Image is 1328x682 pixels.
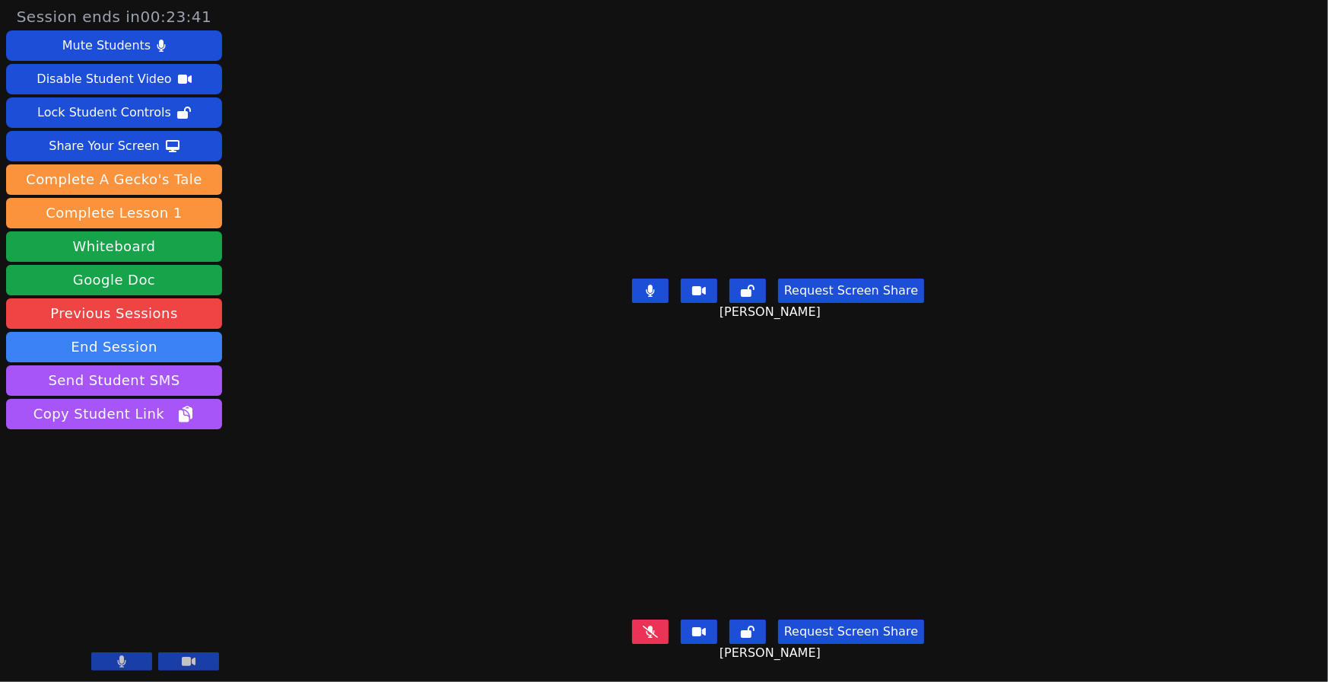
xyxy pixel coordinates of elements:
[6,399,222,429] button: Copy Student Link
[141,8,212,26] time: 00:23:41
[6,198,222,228] button: Complete Lesson 1
[778,620,924,644] button: Request Screen Share
[6,97,222,128] button: Lock Student Controls
[33,403,195,425] span: Copy Student Link
[6,332,222,362] button: End Session
[6,298,222,329] a: Previous Sessions
[37,67,171,91] div: Disable Student Video
[6,365,222,396] button: Send Student SMS
[37,100,171,125] div: Lock Student Controls
[720,644,824,662] span: [PERSON_NAME]
[17,6,212,27] span: Session ends in
[778,279,924,303] button: Request Screen Share
[6,265,222,295] a: Google Doc
[6,131,222,161] button: Share Your Screen
[6,231,222,262] button: Whiteboard
[6,64,222,94] button: Disable Student Video
[62,33,151,58] div: Mute Students
[6,164,222,195] button: Complete A Gecko's Tale
[49,134,160,158] div: Share Your Screen
[720,303,824,321] span: [PERSON_NAME]
[6,30,222,61] button: Mute Students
